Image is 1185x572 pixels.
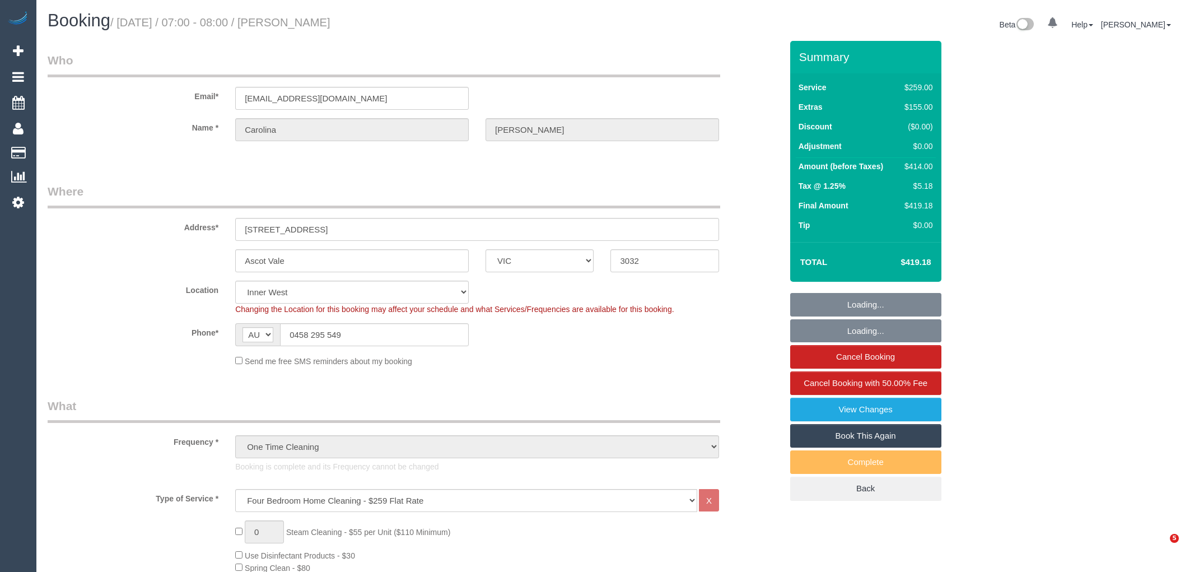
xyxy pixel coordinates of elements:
[610,249,719,272] input: Post Code*
[235,305,674,314] span: Changing the Location for this booking may affect your schedule and what Services/Frequencies are...
[790,398,941,421] a: View Changes
[799,180,846,192] label: Tax @ 1.25%
[900,161,932,172] div: $414.00
[235,87,469,110] input: Email*
[39,87,227,102] label: Email*
[1147,534,1174,561] iframe: Intercom live chat
[245,357,412,366] span: Send me free SMS reminders about my booking
[900,141,932,152] div: $0.00
[39,218,227,233] label: Address*
[39,433,227,448] label: Frequency *
[48,398,720,423] legend: What
[1071,20,1093,29] a: Help
[900,121,932,132] div: ($0.00)
[7,11,29,27] img: Automaid Logo
[900,101,932,113] div: $155.00
[799,82,827,93] label: Service
[790,424,941,448] a: Book This Again
[804,378,927,388] span: Cancel Booking with 50.00% Fee
[48,183,720,208] legend: Where
[286,528,450,537] span: Steam Cleaning - $55 per Unit ($110 Minimum)
[39,323,227,338] label: Phone*
[900,220,932,231] div: $0.00
[799,141,842,152] label: Adjustment
[235,461,719,472] p: Booking is complete and its Frequency cannot be changed
[799,50,936,63] h3: Summary
[799,220,810,231] label: Tip
[799,200,848,211] label: Final Amount
[800,257,828,267] strong: Total
[1015,18,1034,32] img: New interface
[867,258,931,267] h4: $419.18
[799,121,832,132] label: Discount
[48,11,110,30] span: Booking
[790,371,941,395] a: Cancel Booking with 50.00% Fee
[48,52,720,77] legend: Who
[245,551,355,560] span: Use Disinfectant Products - $30
[900,200,932,211] div: $419.18
[39,118,227,133] label: Name *
[900,180,932,192] div: $5.18
[1000,20,1034,29] a: Beta
[799,101,823,113] label: Extras
[790,477,941,500] a: Back
[1101,20,1171,29] a: [PERSON_NAME]
[799,161,883,172] label: Amount (before Taxes)
[900,82,932,93] div: $259.00
[280,323,469,346] input: Phone*
[486,118,719,141] input: Last Name*
[235,118,469,141] input: First Name*
[1170,534,1179,543] span: 5
[39,489,227,504] label: Type of Service *
[110,16,330,29] small: / [DATE] / 07:00 - 08:00 / [PERSON_NAME]
[235,249,469,272] input: Suburb*
[39,281,227,296] label: Location
[790,345,941,369] a: Cancel Booking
